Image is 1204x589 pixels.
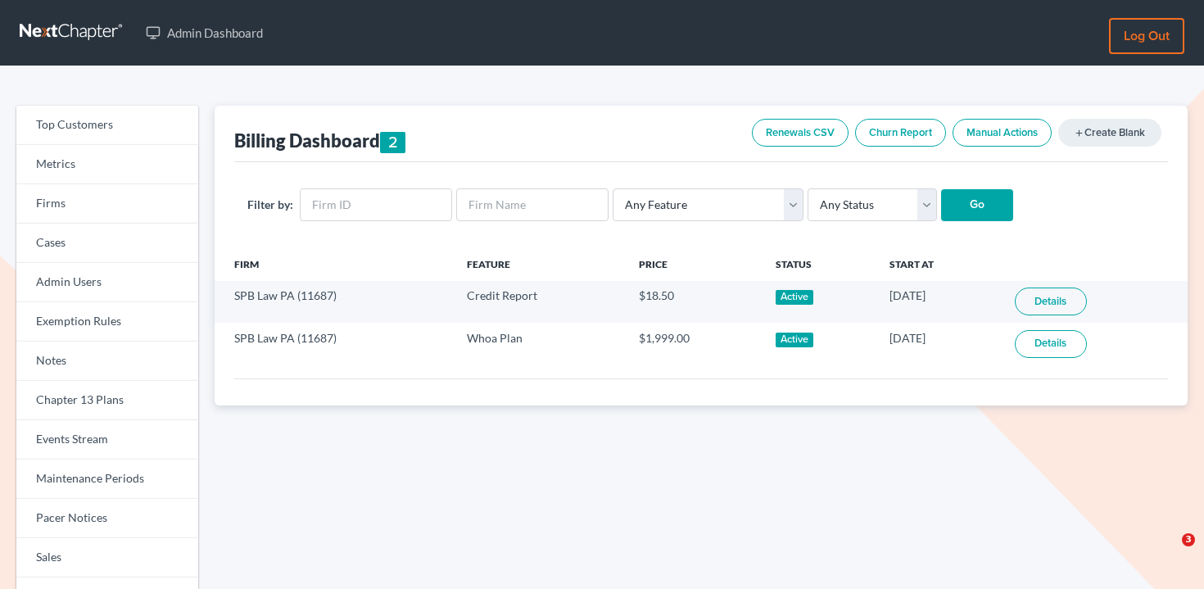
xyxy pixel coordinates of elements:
input: Go [941,189,1013,222]
a: Firms [16,184,198,224]
div: 2 [380,132,406,153]
td: $1,999.00 [626,323,763,365]
i: add [1074,128,1084,138]
span: 3 [1182,533,1195,546]
th: Feature [454,248,625,281]
a: Admin Users [16,263,198,302]
td: Credit Report [454,281,625,323]
td: [DATE] [876,281,1002,323]
label: Filter by: [247,196,293,213]
th: Price [626,248,763,281]
a: Events Stream [16,420,198,460]
a: Chapter 13 Plans [16,381,198,420]
th: Start At [876,248,1002,281]
a: Pacer Notices [16,499,198,538]
a: Manual Actions [953,119,1052,147]
iframe: Intercom live chat [1148,533,1188,573]
a: Notes [16,342,198,381]
td: SPB Law PA (11687) [215,323,455,365]
th: Status [763,248,876,281]
a: Maintenance Periods [16,460,198,499]
a: addCreate Blank [1058,119,1161,147]
td: SPB Law PA (11687) [215,281,455,323]
a: Details [1015,330,1087,358]
input: Firm ID [300,188,452,221]
div: Active [776,290,814,305]
div: Active [776,333,814,347]
a: Metrics [16,145,198,184]
th: Firm [215,248,455,281]
td: [DATE] [876,323,1002,365]
a: Exemption Rules [16,302,198,342]
a: Details [1015,288,1087,315]
a: Sales [16,538,198,578]
a: Log out [1109,18,1184,54]
input: Firm Name [456,188,609,221]
td: Whoa Plan [454,323,625,365]
td: $18.50 [626,281,763,323]
a: Cases [16,224,198,263]
a: Renewals CSV [752,119,849,147]
a: Top Customers [16,106,198,145]
a: Admin Dashboard [138,18,271,48]
a: Churn Report [855,119,946,147]
div: Billing Dashboard [234,129,406,153]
